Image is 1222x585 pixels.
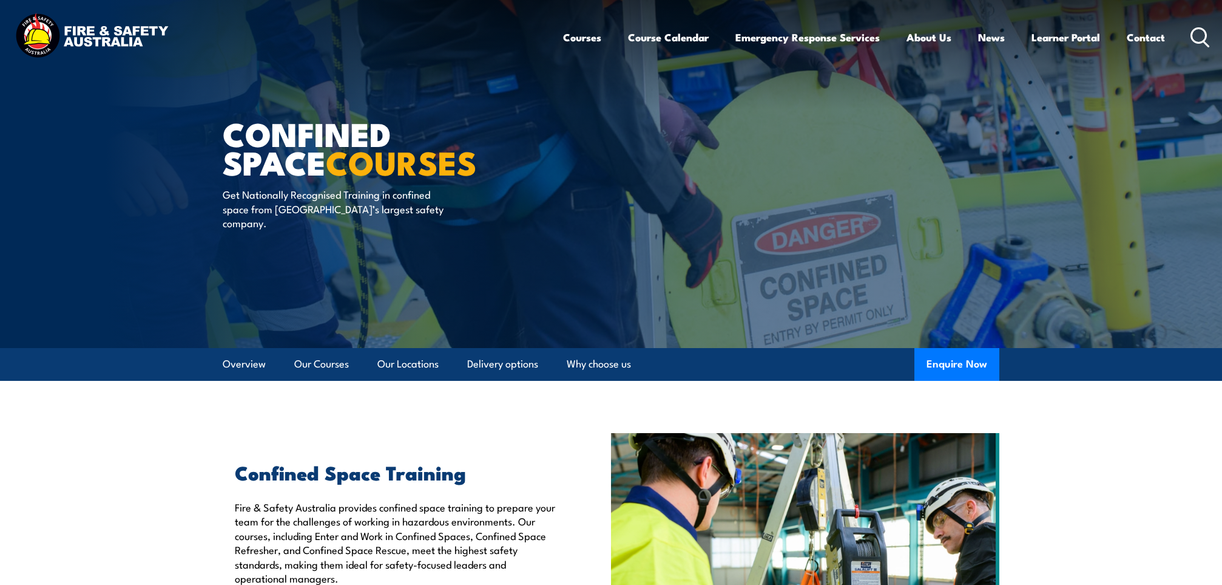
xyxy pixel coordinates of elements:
a: Our Courses [294,348,349,380]
h2: Confined Space Training [235,464,555,481]
p: Get Nationally Recognised Training in confined space from [GEOGRAPHIC_DATA]’s largest safety comp... [223,187,444,230]
a: Contact [1127,21,1165,53]
a: Courses [563,21,601,53]
a: Why choose us [567,348,631,380]
a: Delivery options [467,348,538,380]
a: About Us [906,21,951,53]
strong: COURSES [326,136,477,186]
a: News [978,21,1005,53]
a: Emergency Response Services [735,21,880,53]
a: Overview [223,348,266,380]
a: Our Locations [377,348,439,380]
button: Enquire Now [914,348,999,381]
a: Learner Portal [1031,21,1100,53]
a: Course Calendar [628,21,709,53]
h1: Confined Space [223,119,522,176]
p: Fire & Safety Australia provides confined space training to prepare your team for the challenges ... [235,500,555,585]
